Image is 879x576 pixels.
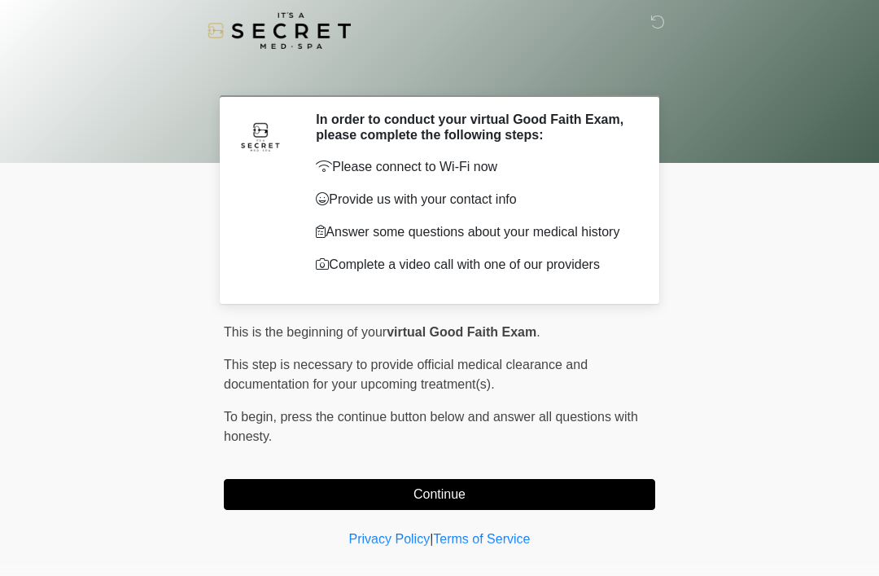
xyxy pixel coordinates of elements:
[316,222,631,242] p: Answer some questions about your medical history
[224,410,638,443] span: press the continue button below and answer all questions with honesty.
[316,255,631,275] p: Complete a video call with one of our providers
[208,12,351,49] img: It's A Secret Med Spa Logo
[316,157,631,177] p: Please connect to Wi-Fi now
[536,325,540,339] span: .
[433,532,530,546] a: Terms of Service
[349,532,431,546] a: Privacy Policy
[387,325,536,339] strong: virtual Good Faith Exam
[316,190,631,209] p: Provide us with your contact info
[316,112,631,143] h2: In order to conduct your virtual Good Faith Exam, please complete the following steps:
[236,112,285,160] img: Agent Avatar
[224,410,280,424] span: To begin,
[212,59,667,89] h1: ‎ ‎
[224,325,387,339] span: This is the beginning of your
[224,358,588,391] span: This step is necessary to provide official medical clearance and documentation for your upcoming ...
[430,532,433,546] a: |
[224,479,655,510] button: Continue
